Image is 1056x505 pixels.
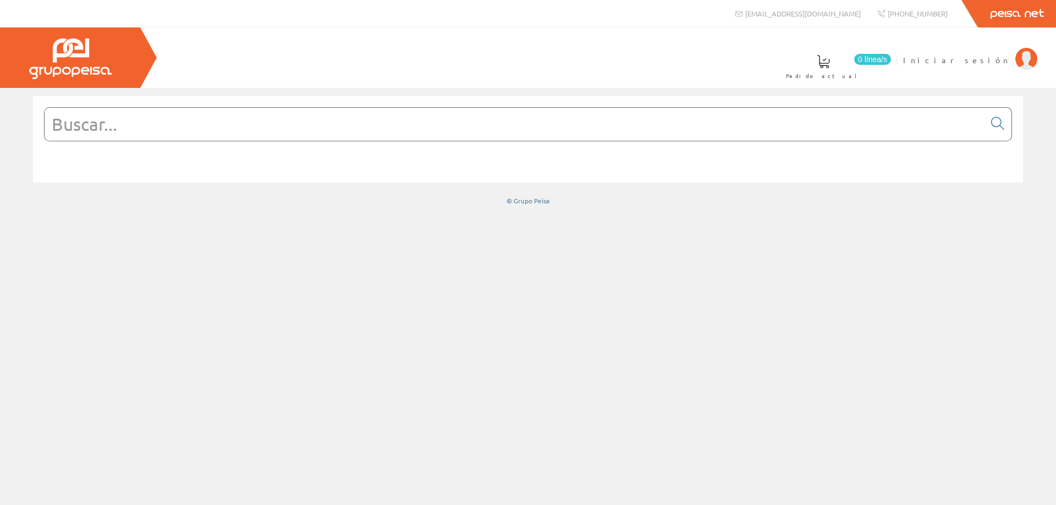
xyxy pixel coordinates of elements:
[33,196,1023,206] div: © Grupo Peisa
[786,70,861,81] span: Pedido actual
[29,38,112,79] img: Grupo Peisa
[903,46,1037,56] a: Iniciar sesión
[745,9,861,18] span: [EMAIL_ADDRESS][DOMAIN_NAME]
[45,108,985,141] input: Buscar...
[903,54,1010,65] span: Iniciar sesión
[888,9,948,18] span: [PHONE_NUMBER]
[854,54,891,65] span: 0 línea/s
